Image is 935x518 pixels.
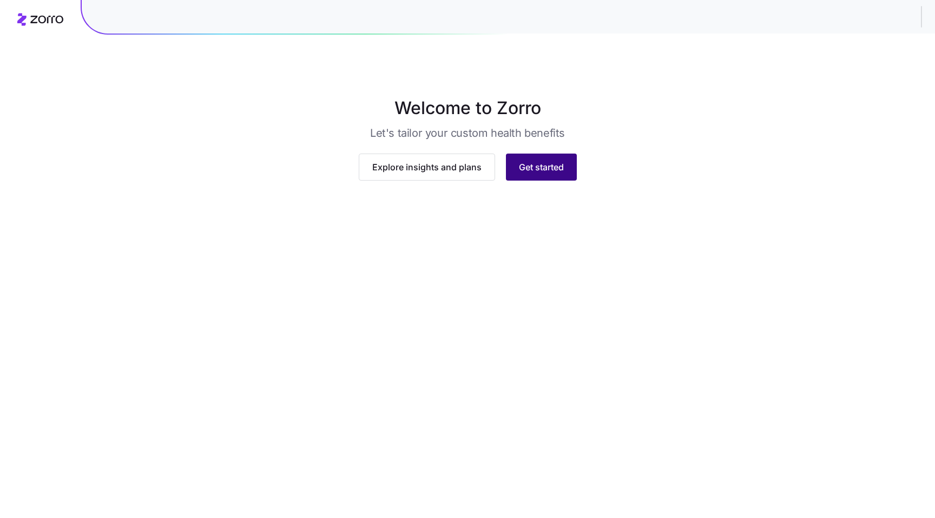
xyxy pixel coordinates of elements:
h1: Welcome to Zorro [199,95,736,121]
span: Get started [519,161,564,174]
h3: Let's tailor your custom health benefits [370,125,565,141]
button: Get started [506,154,577,181]
span: Explore insights and plans [372,161,482,174]
button: Explore insights and plans [359,154,495,181]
